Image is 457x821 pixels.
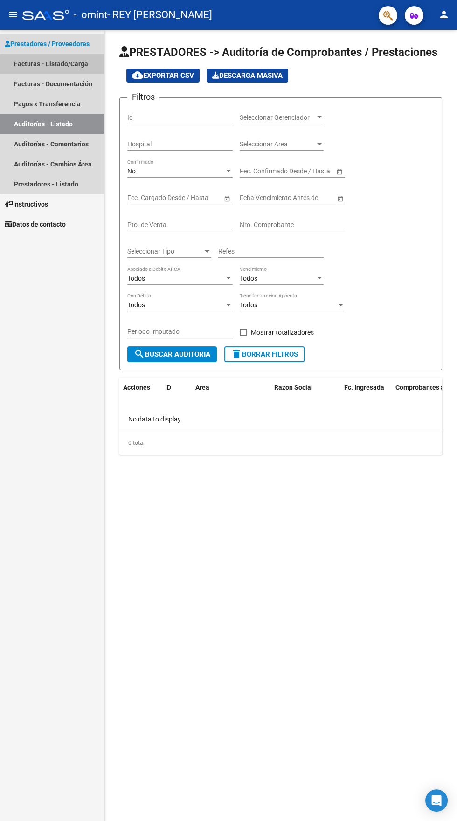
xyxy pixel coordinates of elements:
span: Razon Social [274,384,313,391]
button: Borrar Filtros [224,346,305,362]
div: Open Intercom Messenger [425,789,448,812]
span: Seleccionar Tipo [127,248,203,255]
button: Descarga Masiva [207,69,288,83]
span: - omint [74,5,107,25]
span: - REY [PERSON_NAME] [107,5,212,25]
datatable-header-cell: Area [192,378,257,419]
datatable-header-cell: Fc. Ingresada [340,378,392,419]
span: Instructivos [5,199,48,209]
span: Prestadores / Proveedores [5,39,90,49]
mat-icon: person [438,9,450,20]
mat-icon: cloud_download [132,69,143,81]
span: Datos de contacto [5,219,66,229]
span: Fc. Ingresada [344,384,384,391]
mat-icon: menu [7,9,19,20]
span: Exportar CSV [132,71,194,80]
datatable-header-cell: Razon Social [270,378,340,419]
span: Todos [240,275,257,282]
mat-icon: search [134,348,145,359]
span: Acciones [123,384,150,391]
span: Area [195,384,209,391]
span: Todos [127,275,145,282]
button: Open calendar [222,193,232,203]
button: Open calendar [335,193,345,203]
div: No data to display [119,407,442,431]
div: 0 total [119,431,442,455]
span: Borrar Filtros [231,350,298,359]
span: Todos [240,301,257,309]
span: Todos [127,301,145,309]
span: No [127,167,136,175]
span: Mostrar totalizadores [251,327,314,338]
mat-icon: delete [231,348,242,359]
button: Open calendar [334,166,344,176]
span: Seleccionar Gerenciador [240,114,315,122]
input: End date [164,194,210,202]
input: Start date [127,194,156,202]
datatable-header-cell: ID [161,378,192,419]
app-download-masive: Descarga masiva de comprobantes (adjuntos) [207,69,288,83]
datatable-header-cell: Acciones [119,378,161,419]
button: Exportar CSV [126,69,200,83]
span: Seleccionar Area [240,140,315,148]
span: ID [165,384,171,391]
span: PRESTADORES -> Auditoría de Comprobantes / Prestaciones [119,46,437,59]
button: Buscar Auditoria [127,346,217,362]
input: End date [277,167,322,175]
h3: Filtros [127,90,159,103]
input: Start date [240,167,269,175]
span: Descarga Masiva [212,71,283,80]
span: Buscar Auditoria [134,350,210,359]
